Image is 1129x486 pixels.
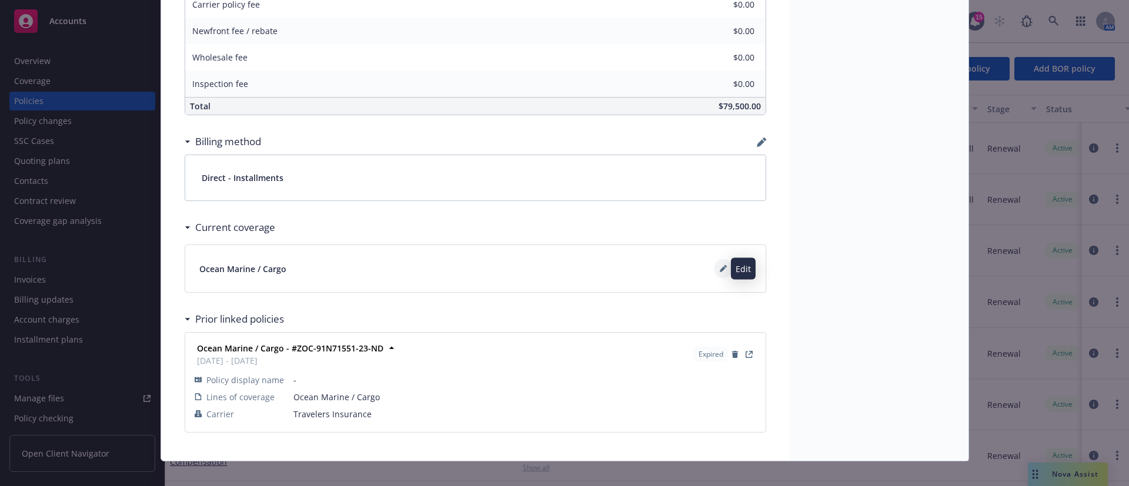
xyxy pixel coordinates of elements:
[699,349,723,360] span: Expired
[197,354,383,367] span: [DATE] - [DATE]
[192,25,278,36] span: Newfront fee / rebate
[185,134,261,149] div: Billing method
[293,408,756,420] span: Travelers Insurance
[293,391,756,403] span: Ocean Marine / Cargo
[185,155,766,200] div: Direct - Installments
[206,391,275,403] span: Lines of coverage
[199,263,286,275] span: Ocean Marine / Cargo
[685,22,761,40] input: 0.00
[192,52,248,63] span: Wholesale fee
[719,100,761,112] span: $79,500.00
[185,311,284,327] div: Prior linked policies
[197,343,383,354] strong: Ocean Marine / Cargo - #ZOC-91N71551-23-ND
[685,75,761,93] input: 0.00
[185,220,275,235] div: Current coverage
[742,347,756,361] a: View Policy
[192,78,248,89] span: Inspection fee
[293,374,756,386] span: -
[206,374,284,386] span: Policy display name
[190,100,211,112] span: Total
[195,134,261,149] h3: Billing method
[206,408,234,420] span: Carrier
[195,220,275,235] h3: Current coverage
[685,49,761,66] input: 0.00
[195,311,284,327] h3: Prior linked policies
